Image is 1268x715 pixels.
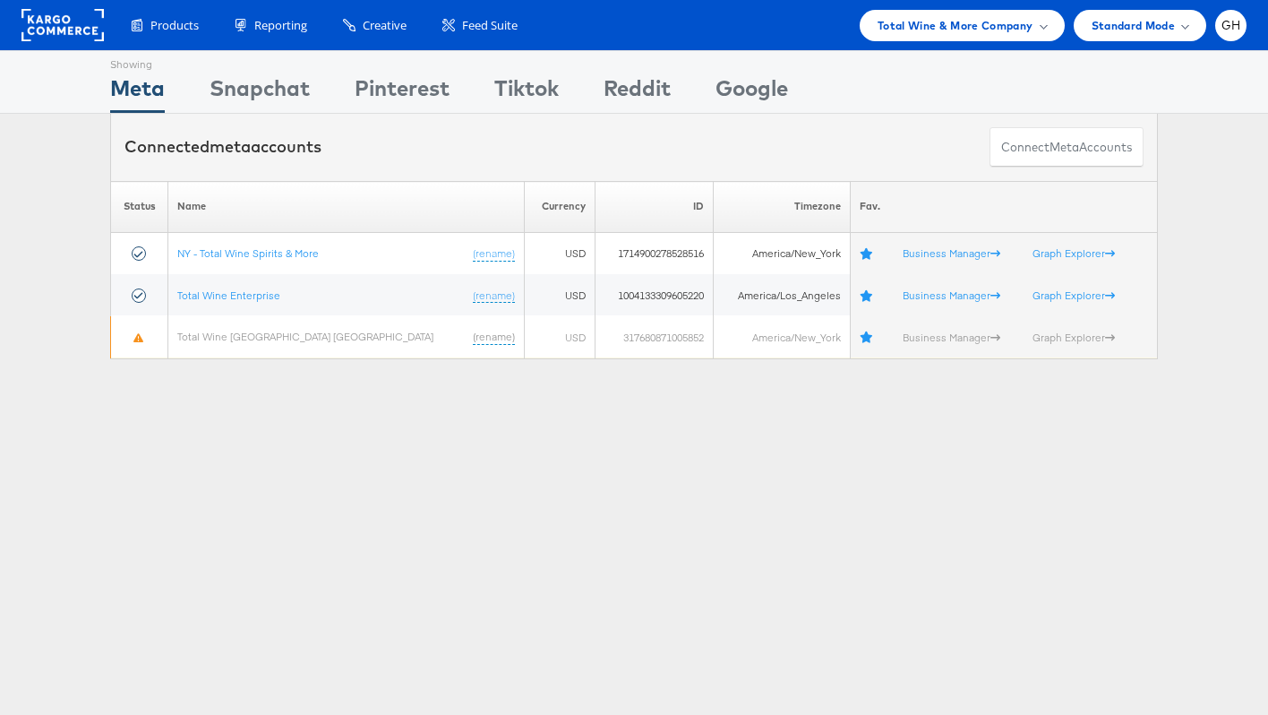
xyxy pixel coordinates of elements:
th: ID [595,181,714,232]
span: Products [150,17,199,34]
div: Showing [110,51,165,73]
div: Google [715,73,788,113]
div: Reddit [604,73,671,113]
div: Meta [110,73,165,113]
a: Business Manager [903,330,1000,343]
div: Tiktok [494,73,559,113]
a: Business Manager [903,288,1000,301]
div: Snapchat [210,73,310,113]
td: USD [525,274,595,316]
a: (rename) [473,329,515,344]
a: NY - Total Wine Spirits & More [177,246,319,259]
a: Total Wine [GEOGRAPHIC_DATA] [GEOGRAPHIC_DATA] [177,329,433,342]
span: Reporting [254,17,307,34]
td: USD [525,315,595,357]
td: 1714900278528516 [595,232,714,274]
div: Pinterest [355,73,450,113]
div: Connected accounts [124,135,321,159]
td: America/Los_Angeles [713,274,850,316]
a: Graph Explorer [1032,330,1115,343]
td: 317680871005852 [595,315,714,357]
span: GH [1221,20,1241,31]
span: Standard Mode [1092,16,1175,35]
td: 1004133309605220 [595,274,714,316]
td: USD [525,232,595,274]
a: Graph Explorer [1032,246,1115,260]
th: Timezone [713,181,850,232]
th: Currency [525,181,595,232]
span: Creative [363,17,407,34]
th: Name [168,181,525,232]
td: America/New_York [713,315,850,357]
a: Total Wine Enterprise [177,288,280,301]
button: ConnectmetaAccounts [990,127,1144,168]
a: (rename) [473,246,515,261]
span: Total Wine & More Company [878,16,1033,35]
a: Business Manager [903,246,1000,260]
span: meta [1050,139,1079,156]
a: (rename) [473,288,515,303]
a: Graph Explorer [1032,288,1115,301]
th: Status [111,181,168,232]
span: Feed Suite [462,17,518,34]
span: meta [210,136,251,157]
td: America/New_York [713,232,850,274]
